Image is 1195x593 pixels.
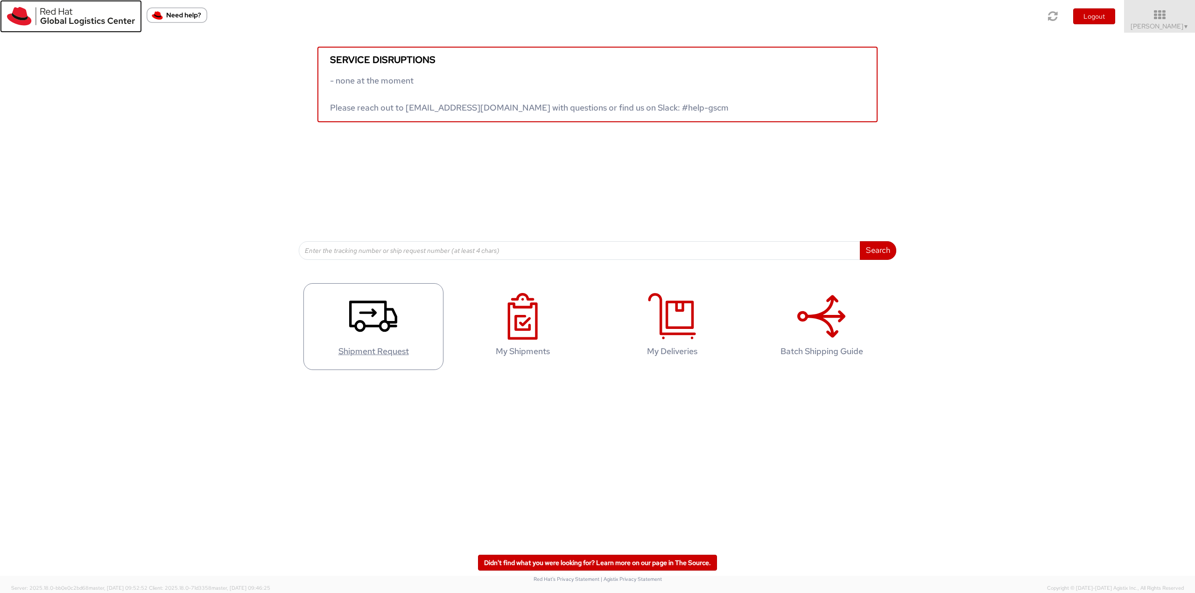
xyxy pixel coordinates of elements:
[149,585,270,591] span: Client: 2025.18.0-71d3358
[860,241,896,260] button: Search
[602,283,742,370] a: My Deliveries
[761,347,882,356] h4: Batch Shipping Guide
[299,241,860,260] input: Enter the tracking number or ship request number (at least 4 chars)
[612,347,732,356] h4: My Deliveries
[147,7,207,23] button: Need help?
[534,576,599,582] a: Red Hat's Privacy Statement
[1073,8,1115,24] button: Logout
[752,283,892,370] a: Batch Shipping Guide
[330,55,865,65] h5: Service disruptions
[89,585,148,591] span: master, [DATE] 09:52:52
[317,47,878,122] a: Service disruptions - none at the moment Please reach out to [EMAIL_ADDRESS][DOMAIN_NAME] with qu...
[211,585,270,591] span: master, [DATE] 09:46:25
[463,347,583,356] h4: My Shipments
[453,283,593,370] a: My Shipments
[7,7,135,26] img: rh-logistics-00dfa346123c4ec078e1.svg
[1131,22,1189,30] span: [PERSON_NAME]
[478,555,717,571] a: Didn't find what you were looking for? Learn more on our page in The Source.
[303,283,443,370] a: Shipment Request
[330,75,729,113] span: - none at the moment Please reach out to [EMAIL_ADDRESS][DOMAIN_NAME] with questions or find us o...
[11,585,148,591] span: Server: 2025.18.0-bb0e0c2bd68
[1183,23,1189,30] span: ▼
[601,576,662,582] a: | Agistix Privacy Statement
[1047,585,1184,592] span: Copyright © [DATE]-[DATE] Agistix Inc., All Rights Reserved
[313,347,434,356] h4: Shipment Request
